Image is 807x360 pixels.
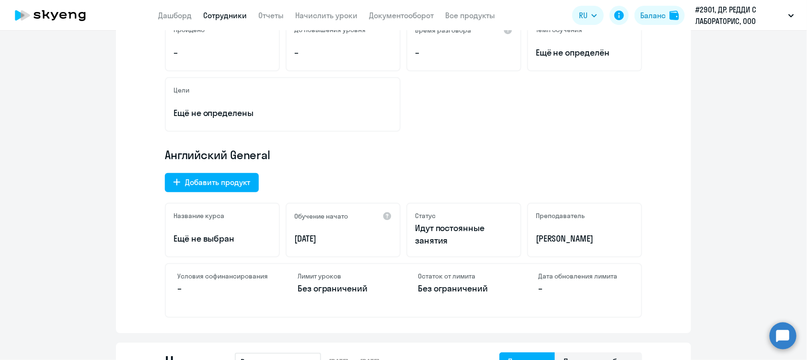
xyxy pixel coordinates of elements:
a: Все продукты [445,11,495,20]
div: Добавить продукт [185,176,250,188]
h4: Условия софинансирования [177,272,269,280]
p: #2901, ДР. РЕДДИ С ЛАБОРАТОРИС, ООО [695,4,784,27]
button: #2901, ДР. РЕДДИ С ЛАБОРАТОРИС, ООО [691,4,799,27]
img: balance [669,11,679,20]
button: Добавить продукт [165,173,259,192]
span: Ещё не определён [536,46,634,59]
a: Отчеты [258,11,284,20]
p: Без ограничений [298,282,389,295]
p: [DATE] [294,232,392,245]
a: Дашборд [158,11,192,20]
h5: Название курса [173,211,224,220]
h5: Цели [173,86,189,94]
h5: Преподаватель [536,211,585,220]
p: Ещё не определены [173,107,392,119]
a: Документооборот [369,11,434,20]
p: – [177,282,269,295]
span: RU [579,10,588,21]
h4: Дата обновления лимита [538,272,630,280]
button: RU [572,6,604,25]
a: Сотрудники [203,11,247,20]
h5: Статус [415,211,436,220]
h4: Остаток от лимита [418,272,509,280]
h5: Обучение начато [294,212,348,221]
p: Ещё не выбран [173,232,271,245]
div: Баланс [640,10,666,21]
h4: Лимит уроков [298,272,389,280]
span: Английский General [165,147,270,163]
p: [PERSON_NAME] [536,232,634,245]
p: Идут постоянные занятия [415,222,513,247]
a: Начислить уроки [295,11,357,20]
p: – [415,46,513,59]
p: – [173,46,271,59]
p: – [538,282,630,295]
p: – [294,46,392,59]
p: Без ограничений [418,282,509,295]
button: Балансbalance [634,6,685,25]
